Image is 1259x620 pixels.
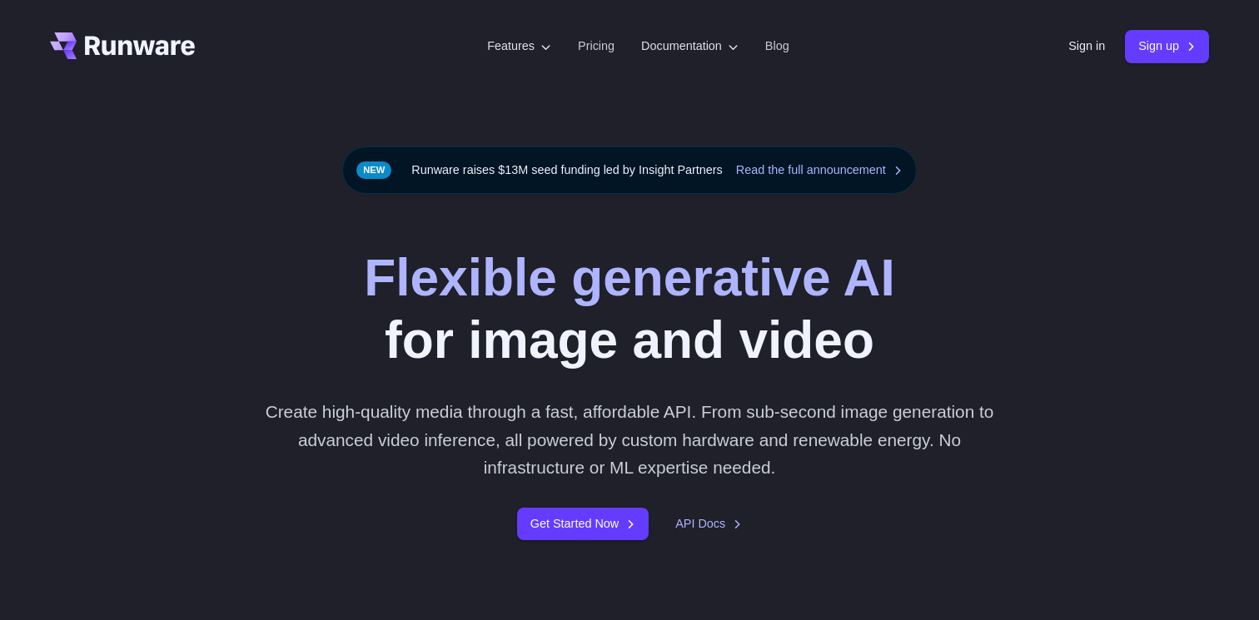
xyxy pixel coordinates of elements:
div: Runware raises $13M seed funding led by Insight Partners [342,146,917,194]
a: Sign in [1068,37,1105,56]
p: Create high-quality media through a fast, affordable API. From sub-second image generation to adv... [259,398,1001,481]
h1: for image and video [364,247,895,371]
a: Pricing [578,37,615,56]
a: API Docs [675,514,742,533]
a: Get Started Now [517,508,649,540]
label: Features [487,37,551,56]
a: Blog [765,37,789,56]
a: Go to / [50,32,195,59]
label: Documentation [641,37,739,56]
a: Read the full announcement [736,161,903,180]
strong: Flexible generative AI [364,249,895,306]
a: Sign up [1125,30,1209,62]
